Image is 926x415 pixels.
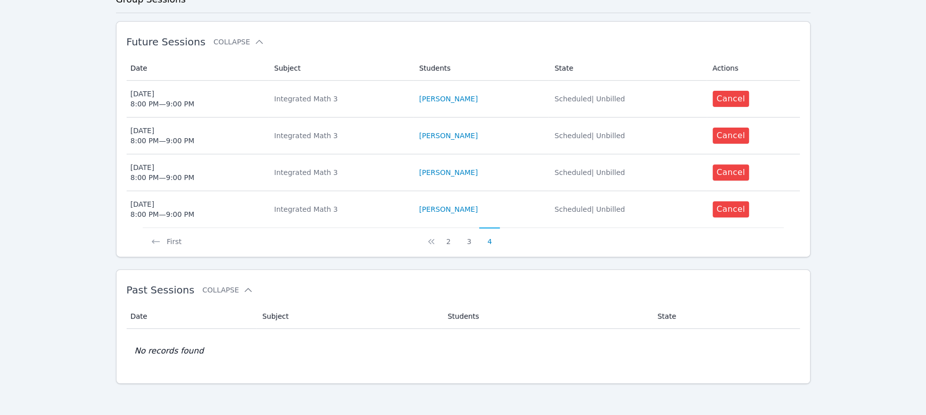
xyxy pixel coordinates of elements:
[713,201,749,217] button: Cancel
[131,89,195,109] div: [DATE] 8:00 PM — 9:00 PM
[127,154,800,191] tr: [DATE]8:00 PM—9:00 PMIntegrated Math 3[PERSON_NAME]Scheduled| UnbilledCancel
[127,56,268,81] th: Date
[213,37,264,47] button: Collapse
[127,117,800,154] tr: [DATE]8:00 PM—9:00 PMIntegrated Math 3[PERSON_NAME]Scheduled| UnbilledCancel
[438,227,459,247] button: 2
[419,131,478,141] a: [PERSON_NAME]
[548,56,706,81] th: State
[127,81,800,117] tr: [DATE]8:00 PM—9:00 PMIntegrated Math 3[PERSON_NAME]Scheduled| UnbilledCancel
[707,56,800,81] th: Actions
[459,227,480,247] button: 3
[274,131,407,141] div: Integrated Math 3
[651,304,799,329] th: State
[419,204,478,214] a: [PERSON_NAME]
[713,164,749,181] button: Cancel
[713,91,749,107] button: Cancel
[131,199,195,219] div: [DATE] 8:00 PM — 9:00 PM
[479,227,500,247] button: 4
[127,191,800,227] tr: [DATE]8:00 PM—9:00 PMIntegrated Math 3[PERSON_NAME]Scheduled| UnbilledCancel
[268,56,413,81] th: Subject
[256,304,442,329] th: Subject
[131,162,195,183] div: [DATE] 8:00 PM — 9:00 PM
[131,126,195,146] div: [DATE] 8:00 PM — 9:00 PM
[274,204,407,214] div: Integrated Math 3
[419,94,478,104] a: [PERSON_NAME]
[441,304,651,329] th: Students
[554,132,625,140] span: Scheduled | Unbilled
[554,205,625,213] span: Scheduled | Unbilled
[419,167,478,177] a: [PERSON_NAME]
[143,227,190,247] button: First
[713,128,749,144] button: Cancel
[413,56,549,81] th: Students
[554,168,625,176] span: Scheduled | Unbilled
[127,36,206,48] span: Future Sessions
[127,304,256,329] th: Date
[274,94,407,104] div: Integrated Math 3
[202,285,253,295] button: Collapse
[554,95,625,103] span: Scheduled | Unbilled
[274,167,407,177] div: Integrated Math 3
[127,329,800,373] td: No records found
[127,284,195,296] span: Past Sessions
